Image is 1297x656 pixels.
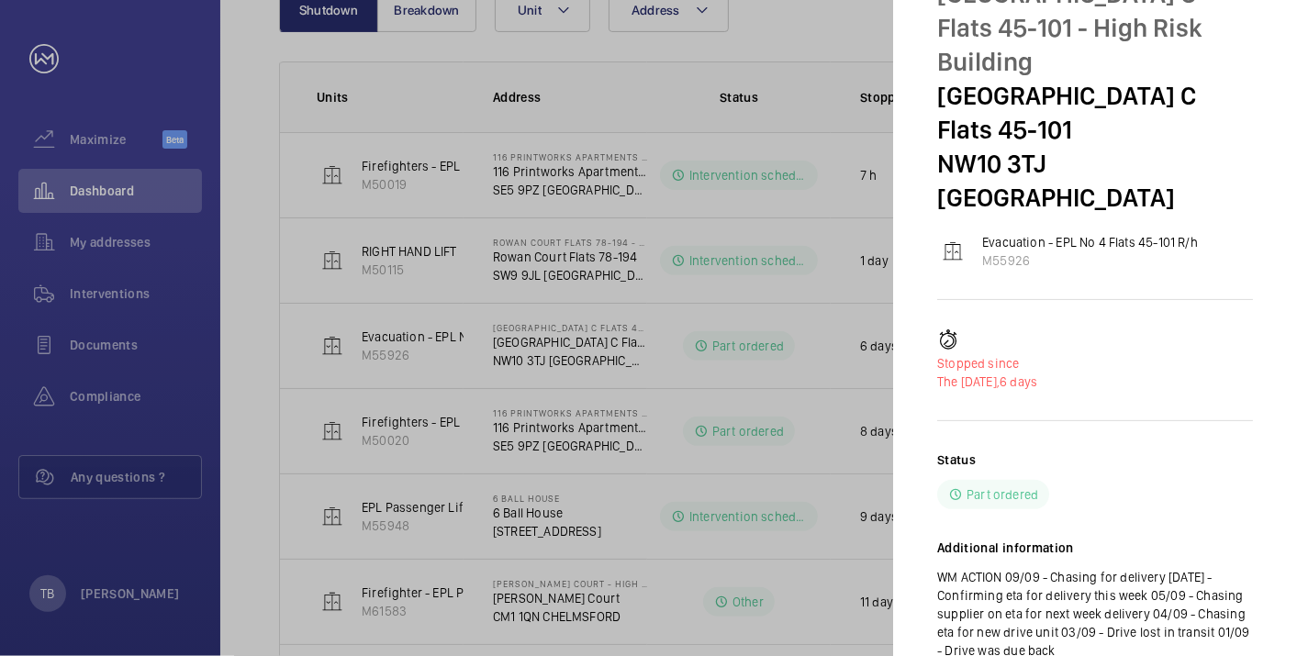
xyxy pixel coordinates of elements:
img: elevator.svg [942,240,964,262]
p: M55926 [982,251,1198,270]
p: Stopped since [937,354,1253,372]
h2: Additional information [937,539,1253,557]
p: 6 days [937,372,1253,391]
p: NW10 3TJ [GEOGRAPHIC_DATA] [937,147,1253,215]
span: The [DATE], [937,374,1000,389]
p: Part ordered [967,485,1038,504]
p: Evacuation - EPL No 4 Flats 45-101 R/h [982,233,1198,251]
p: [GEOGRAPHIC_DATA] C Flats 45-101 [937,79,1253,147]
h2: Status [937,450,976,469]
